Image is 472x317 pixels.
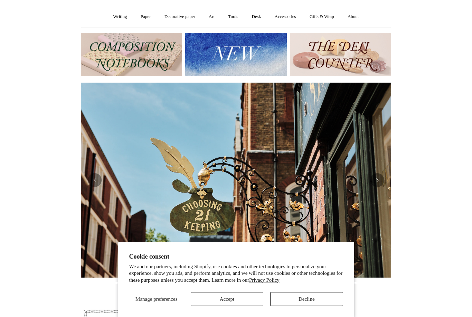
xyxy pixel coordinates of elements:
[370,173,384,187] button: Next
[303,8,340,26] a: Gifts & Wrap
[246,8,267,26] a: Desk
[268,8,302,26] a: Accessories
[129,253,343,260] h2: Cookie consent
[202,8,221,26] a: Art
[107,8,133,26] a: Writing
[290,33,391,76] img: The Deli Counter
[129,292,184,306] button: Manage preferences
[270,292,343,306] button: Decline
[158,8,201,26] a: Decorative paper
[191,292,263,306] button: Accept
[129,263,343,284] p: We and our partners, including Shopify, use cookies and other technologies to personalize your ex...
[81,83,391,278] img: Copyright Choosing Keeping 20190711 LS Homepage 7.jpg__PID:4c49fdcc-9d5f-40e8-9753-f5038b35abb7
[185,33,286,76] img: New.jpg__PID:f73bdf93-380a-4a35-bcfe-7823039498e1
[135,296,177,302] span: Manage preferences
[81,33,182,76] img: 202302 Composition ledgers.jpg__PID:69722ee6-fa44-49dd-a067-31375e5d54ec
[134,8,157,26] a: Paper
[249,277,280,283] a: Privacy Policy
[341,8,365,26] a: About
[88,173,102,187] button: Previous
[222,8,245,26] a: Tools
